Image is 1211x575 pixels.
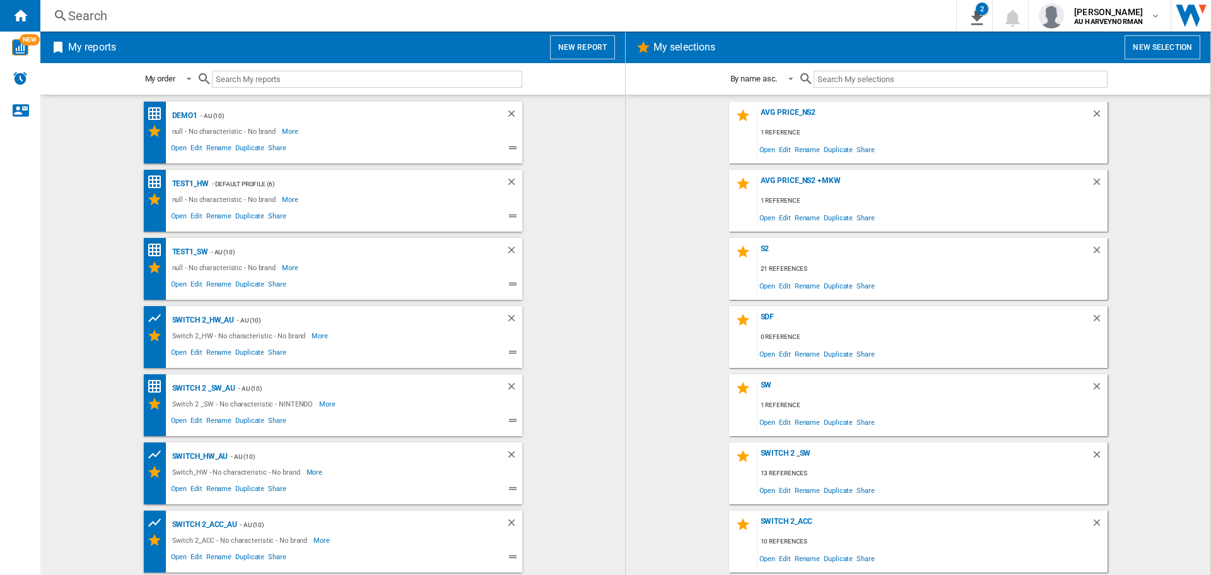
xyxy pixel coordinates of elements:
[793,550,822,567] span: Rename
[822,141,855,158] span: Duplicate
[169,347,189,362] span: Open
[822,482,855,499] span: Duplicate
[1091,312,1108,329] div: Delete
[169,244,208,260] div: test1_SW
[758,329,1108,345] div: 0 reference
[822,277,855,294] span: Duplicate
[204,142,233,157] span: Rename
[189,551,204,566] span: Edit
[307,465,325,480] span: More
[758,345,778,362] span: Open
[793,345,822,362] span: Rename
[145,74,175,83] div: My order
[506,381,522,396] div: Delete
[169,533,314,548] div: Switch 2_ACC - No characteristic - No brand
[189,278,204,293] span: Edit
[204,347,233,362] span: Rename
[233,210,266,225] span: Duplicate
[169,328,312,343] div: Switch 2_HW - No characteristic - No brand
[319,396,337,412] span: More
[189,142,204,157] span: Edit
[209,176,481,192] div: - Default profile (6)
[147,311,169,326] div: Product prices grid
[777,345,793,362] span: Edit
[234,312,480,328] div: - AU (10)
[313,533,332,548] span: More
[266,278,288,293] span: Share
[189,415,204,430] span: Edit
[855,482,877,499] span: Share
[855,141,877,158] span: Share
[147,515,169,531] div: Product prices grid
[855,413,877,430] span: Share
[12,39,28,56] img: wise-card.svg
[1039,3,1064,28] img: profile.jpg
[204,551,233,566] span: Rename
[282,192,300,207] span: More
[855,277,877,294] span: Share
[204,483,233,498] span: Rename
[233,347,266,362] span: Duplicate
[20,34,40,45] span: NEW
[758,312,1091,329] div: sdf
[266,415,288,430] span: Share
[758,517,1091,534] div: Switch 2_ACC
[793,413,822,430] span: Rename
[730,74,778,83] div: By name asc.
[758,534,1108,550] div: 10 references
[169,396,320,412] div: Switch 2 _SW - No characteristic - NINTENDO
[233,483,266,498] span: Duplicate
[147,533,169,548] div: My Selections
[855,550,877,567] span: Share
[1091,517,1108,534] div: Delete
[758,482,778,499] span: Open
[189,347,204,362] span: Edit
[758,466,1108,482] div: 13 references
[777,209,793,226] span: Edit
[147,465,169,480] div: My Selections
[777,482,793,499] span: Edit
[147,379,169,394] div: Price Matrix
[506,312,522,328] div: Delete
[758,413,778,430] span: Open
[266,483,288,498] span: Share
[758,398,1108,413] div: 1 reference
[266,551,288,566] span: Share
[822,345,855,362] span: Duplicate
[758,193,1108,209] div: 1 reference
[506,517,522,533] div: Delete
[266,210,288,225] span: Share
[758,108,1091,125] div: Avg Price_NS2
[169,483,189,498] span: Open
[197,108,480,124] div: - AU (10)
[169,192,283,207] div: null - No characteristic - No brand
[147,174,169,190] div: Price Matrix
[976,3,988,15] div: 2
[169,517,238,533] div: Switch 2_ACC_AU
[147,242,169,258] div: Price Matrix
[233,551,266,566] span: Duplicate
[13,71,28,86] img: alerts-logo.svg
[758,449,1091,466] div: Switch 2 _SW
[237,517,480,533] div: - AU (10)
[147,260,169,275] div: My Selections
[189,483,204,498] span: Edit
[169,278,189,293] span: Open
[169,551,189,566] span: Open
[204,278,233,293] span: Rename
[777,277,793,294] span: Edit
[506,244,522,260] div: Delete
[169,210,189,225] span: Open
[233,415,266,430] span: Duplicate
[169,449,228,465] div: Switch_HW_AU
[169,142,189,157] span: Open
[147,328,169,343] div: My Selections
[758,125,1108,141] div: 1 reference
[147,106,169,122] div: Price Matrix
[506,108,522,124] div: Delete
[68,7,923,25] div: Search
[169,176,209,192] div: test1_HW
[169,108,198,124] div: Demo1
[758,141,778,158] span: Open
[814,71,1107,88] input: Search My selections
